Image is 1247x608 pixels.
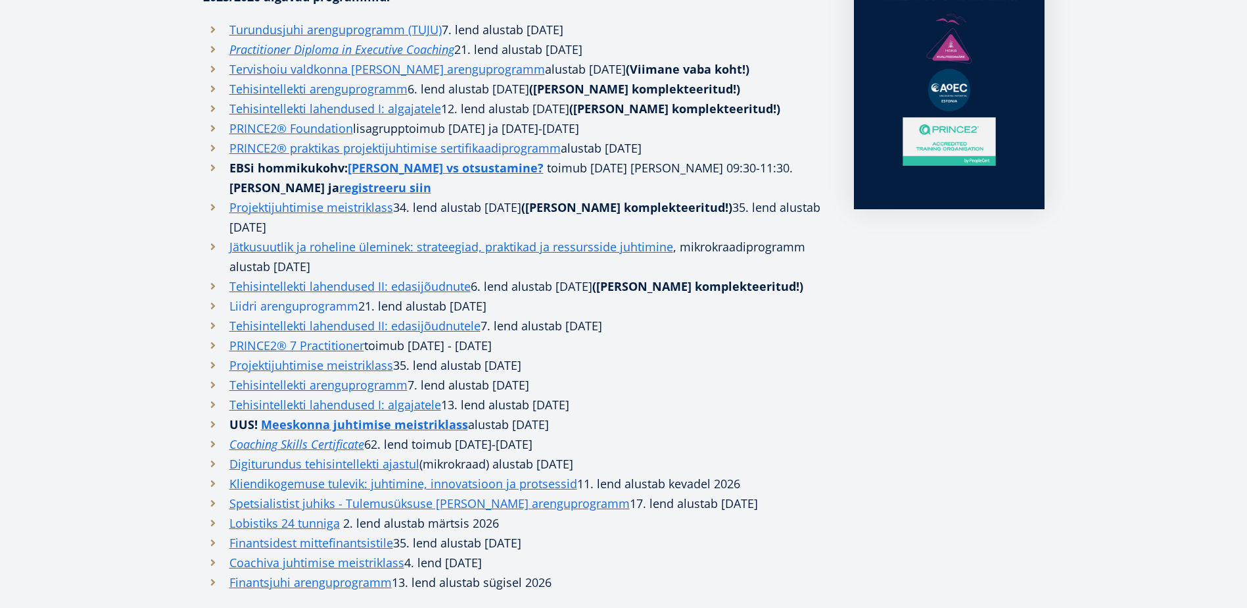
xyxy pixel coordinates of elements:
[229,118,353,138] a: PRINCE2® Foundation
[229,417,258,432] strong: UUS!
[229,336,364,355] a: PRINCE2® 7 Practitioner
[229,434,364,454] a: Coaching Skills Certificate
[203,237,828,276] li: , mikrokraadiprogramm alustab [DATE]
[353,120,405,136] span: lisagrupp
[203,513,828,533] li: 2. lend alustab märtsis 2026
[229,41,454,57] em: Practitioner Diploma in Executive Coaching
[348,158,544,178] a: [PERSON_NAME] vs otsustamine?
[203,434,828,454] li: 62. lend toimub [DATE]-[DATE]
[203,276,828,296] li: 6. lend alustab [DATE]
[203,375,828,395] li: 7. lend alustab [DATE]
[203,474,828,494] li: 11. lend alustab kevadel 2026
[203,355,828,375] li: 35. lend alustab [DATE]
[229,375,408,395] a: Tehisintellekti arenguprogramm
[203,553,828,572] li: 4. lend [DATE]
[203,197,828,237] li: 34. lend alustab [DATE] 35. lend alustab [DATE]
[203,59,828,79] li: alustab [DATE]
[569,101,780,116] strong: ([PERSON_NAME] komplekteeritud!)
[229,553,404,572] a: Coachiva juhtimise meistriklass
[229,180,431,195] strong: [PERSON_NAME] ja
[229,197,393,217] a: Projektijuhtimise meistriklass
[229,296,358,316] a: Liidri arenguprogramm
[229,395,441,415] a: Tehisintellekti lahendused I: algajatele
[203,158,828,197] li: toimub [DATE] [PERSON_NAME] 09:30-11:30.
[339,178,431,197] a: registreeru siin
[203,395,828,415] li: 13. lend alustab [DATE]
[203,20,828,39] li: 7. lend alustab [DATE]
[229,533,393,553] a: Finantsidest mittefinantsistile
[592,278,803,294] strong: ([PERSON_NAME] komplekteeritud!)
[229,276,471,296] a: Tehisintellekti lahendused II: edasijõudnute
[229,79,408,99] a: Tehisintellekti arenguprogramm
[229,513,340,533] a: Lobistiks 24 tunniga
[229,99,441,118] a: Tehisintellekti lahendused I: algajatele
[203,39,828,59] li: . lend alustab [DATE]
[229,59,545,79] a: Tervishoiu valdkonna [PERSON_NAME] arenguprogramm
[229,494,630,513] a: Spetsialistist juhiks - Tulemusüksuse [PERSON_NAME] arenguprogramm
[229,436,364,452] em: Coaching Skills Certificate
[203,494,828,513] li: 17. lend alustab [DATE]
[203,454,828,474] li: (mikrokraad) alustab [DATE]
[203,316,828,336] li: 7. lend alustab [DATE]
[229,474,577,494] a: Kliendikogemuse tulevik: juhtimine, innovatsioon ja protsessid
[626,61,749,77] strong: (Viimane vaba koht!)
[203,533,828,553] li: 35. lend alustab [DATE]
[229,316,481,336] a: Tehisintellekti lahendused II: edasijõudnutele
[229,20,442,39] a: Turundusjuhi arenguprogramm (TUJU)
[454,41,467,57] i: 21
[203,572,828,592] li: 13. lend alustab sügisel 2026
[229,572,392,592] a: Finantsjuhi arenguprogramm
[229,237,673,257] a: Jätkusuutlik ja roheline üleminek: strateegiad, praktikad ja ressursside juhtimine
[203,118,828,138] li: toimub [DATE] ja [DATE]-[DATE]
[261,415,468,434] a: Meeskonna juhtimise meistriklass
[203,138,828,158] li: alustab [DATE]
[229,355,393,375] a: Projektijuhtimise meistriklass
[229,39,454,59] a: Practitioner Diploma in Executive Coaching
[261,417,468,432] strong: Meeskonna juhtimise meistriklass
[229,138,561,158] a: PRINCE2® praktikas projektijuhtimise sertifikaadiprogramm
[229,454,419,474] a: Digiturundus tehisintellekti ajastul
[521,199,732,215] strong: ([PERSON_NAME] komplekteeritud!)
[203,336,828,355] li: toimub [DATE] - [DATE]
[229,160,547,176] strong: EBSi hommikukohv:
[529,81,740,97] strong: ([PERSON_NAME] komplekteeritud!)
[203,415,828,434] li: alustab [DATE]
[203,79,828,99] li: 6. lend alustab [DATE]
[203,99,828,118] li: 12. lend alustab [DATE]
[203,296,828,316] li: 21. lend alustab [DATE]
